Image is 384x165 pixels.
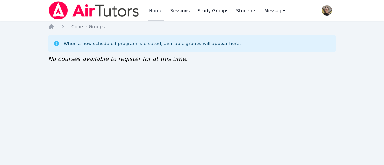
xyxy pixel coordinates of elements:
span: Messages [264,7,287,14]
span: Course Groups [71,24,105,29]
img: Air Tutors [48,1,140,19]
a: Course Groups [71,23,105,30]
span: No courses available to register for at this time. [48,56,188,62]
div: When a new scheduled program is created, available groups will appear here. [64,40,241,47]
nav: Breadcrumb [48,23,336,30]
